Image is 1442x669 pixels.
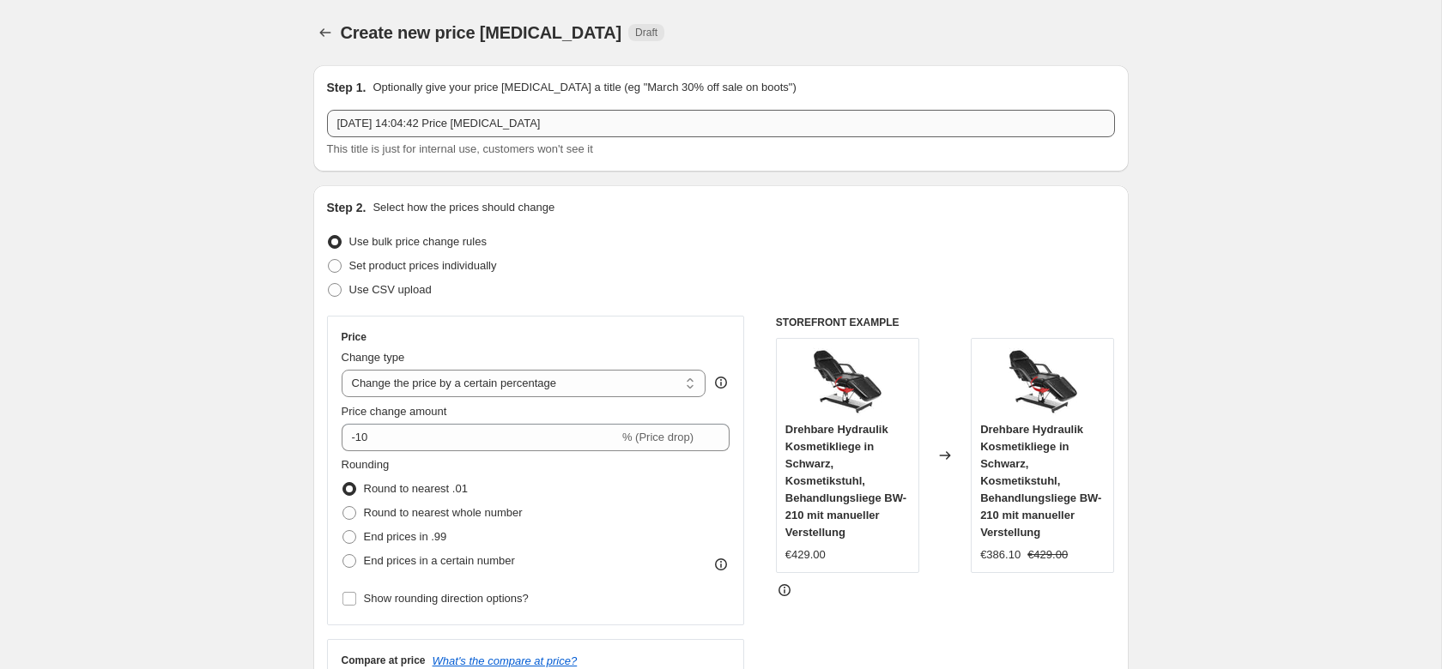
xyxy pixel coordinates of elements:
span: This title is just for internal use, customers won't see it [327,142,593,155]
span: Show rounding direction options? [364,592,529,605]
div: €429.00 [785,546,826,564]
span: Set product prices individually [349,259,497,272]
input: -15 [342,424,619,451]
div: €386.10 [980,546,1021,564]
span: End prices in .99 [364,530,447,543]
img: drehbare-hydraulik-kosmetikliege-in-schwarz-kosmetikstuhl-behandlungsliege-bw-210-mit-manueller-v... [1009,347,1077,416]
strike: €429.00 [1027,546,1068,564]
span: Round to nearest whole number [364,506,523,519]
input: 30% off holiday sale [327,110,1115,137]
span: Round to nearest .01 [364,482,468,495]
span: Use CSV upload [349,283,432,296]
span: End prices in a certain number [364,554,515,567]
img: drehbare-hydraulik-kosmetikliege-in-schwarz-kosmetikstuhl-behandlungsliege-bw-210-mit-manueller-v... [813,347,882,416]
button: What's the compare at price? [433,654,578,667]
span: Drehbare Hydraulik Kosmetikliege in Schwarz, Kosmetikstuhl, Behandlungsliege BW-210 mit manueller... [980,423,1101,539]
button: Price change jobs [313,21,337,45]
p: Select how the prices should change [373,199,554,216]
h2: Step 2. [327,199,367,216]
span: Price change amount [342,405,447,418]
span: Use bulk price change rules [349,235,487,248]
h3: Compare at price [342,654,426,667]
span: Create new price [MEDICAL_DATA] [341,23,622,42]
h2: Step 1. [327,79,367,96]
h6: STOREFRONT EXAMPLE [776,316,1115,329]
span: Draft [635,26,657,39]
div: help [712,374,730,391]
span: Change type [342,351,405,364]
span: Drehbare Hydraulik Kosmetikliege in Schwarz, Kosmetikstuhl, Behandlungsliege BW-210 mit manueller... [785,423,906,539]
h3: Price [342,330,367,344]
span: Rounding [342,458,390,471]
span: % (Price drop) [622,431,694,443]
p: Optionally give your price [MEDICAL_DATA] a title (eg "March 30% off sale on boots") [373,79,796,96]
